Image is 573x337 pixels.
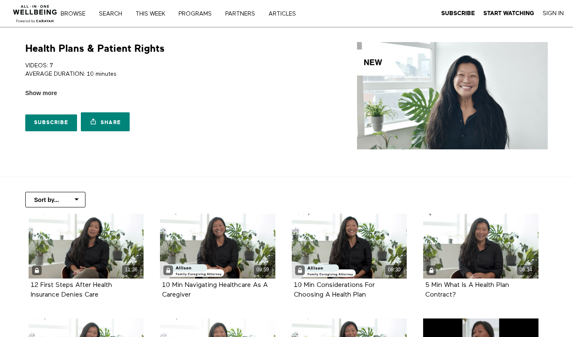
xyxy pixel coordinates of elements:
a: 12 First Steps After Health Insurance Denies Care 11:36 [29,214,144,279]
p: VIDEOS: 7 AVERAGE DURATION: 10 minutes [25,61,283,79]
a: 5 Min What Is A Health Plan Contract? 06:34 [423,214,538,279]
img: Health Plans & Patient Rights [357,42,548,149]
a: Subscribe [441,10,475,17]
nav: Primary [67,9,313,18]
a: 10 Min Considerations For Choosing A Health Plan [294,282,375,298]
a: 5 Min What Is A Health Plan Contract? [425,282,509,298]
a: 12 First Steps After Health Insurance Denies Care [31,282,112,298]
a: Browse [58,11,94,17]
div: 11:36 [122,265,140,275]
strong: Start Watching [483,10,534,16]
a: Sign In [543,10,564,17]
a: PROGRAMS [176,11,221,17]
h1: Health Plans & Patient Rights [25,42,165,55]
div: 09:59 [254,265,272,275]
a: Subscribe [25,114,77,131]
a: 10 Min Navigating Healthcare As A Caregiver [162,282,268,298]
span: Show more [25,89,57,98]
a: Search [96,11,131,17]
div: 08:30 [385,265,403,275]
a: ARTICLES [266,11,305,17]
div: 06:34 [517,265,535,275]
a: PARTNERS [222,11,264,17]
a: THIS WEEK [133,11,174,17]
a: 10 Min Considerations For Choosing A Health Plan 08:30 [292,214,407,279]
a: Start Watching [483,10,534,17]
strong: Subscribe [441,10,475,16]
a: 10 Min Navigating Healthcare As A Caregiver 09:59 [160,214,275,279]
a: Share [81,112,130,131]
